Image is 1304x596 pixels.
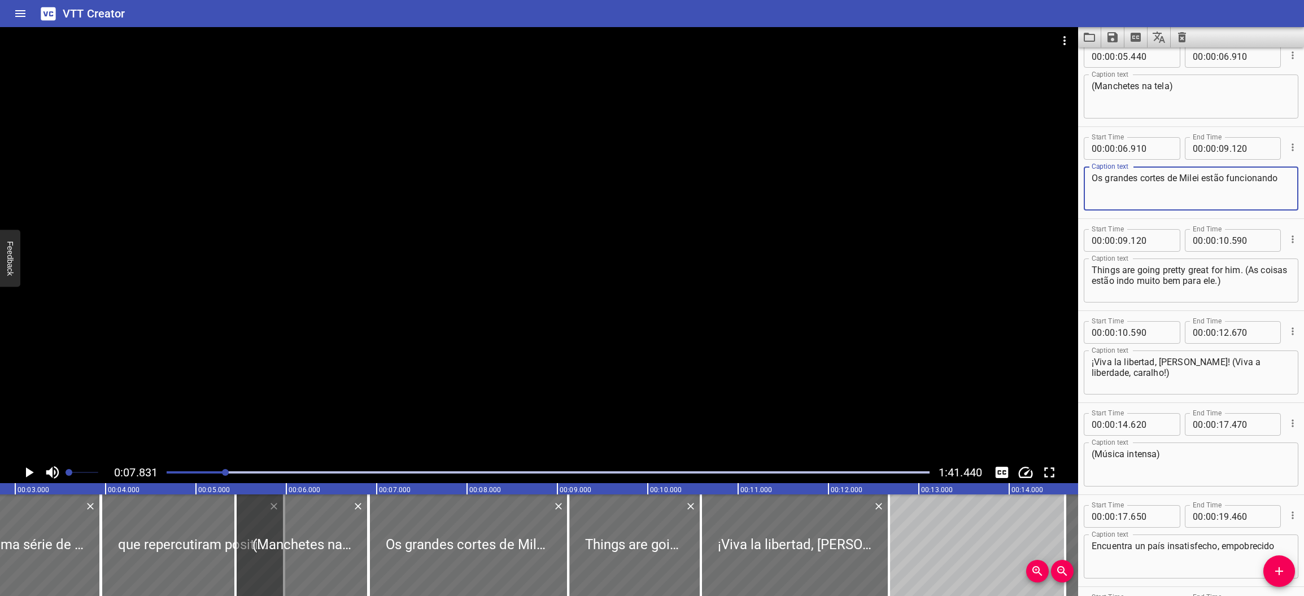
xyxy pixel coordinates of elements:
button: Zoom In [1026,560,1049,582]
span: : [1102,45,1105,68]
button: Play/Pause [18,462,40,483]
input: 00 [1193,321,1203,344]
input: 650 [1131,505,1172,528]
span: . [1128,413,1131,436]
text: 00:11.000 [740,486,772,494]
span: : [1216,137,1219,160]
span: . [1229,229,1232,252]
input: 00 [1206,413,1216,436]
span: . [1229,321,1232,344]
span: : [1115,505,1118,528]
textarea: Os grandes cortes de Milei estão funcionando [1092,173,1290,205]
span: : [1203,505,1206,528]
span: : [1216,505,1219,528]
button: Toggle fullscreen [1039,462,1060,483]
div: Cue Options [1285,41,1298,70]
input: 09 [1219,137,1229,160]
input: 670 [1232,321,1273,344]
span: : [1216,321,1219,344]
button: Cue Options [1285,48,1300,63]
input: 590 [1232,229,1273,252]
input: 00 [1105,45,1115,68]
button: Cue Options [1285,232,1300,247]
button: Load captions from file [1078,27,1101,47]
text: 00:05.000 [198,486,230,494]
span: : [1102,413,1105,436]
input: 00 [1193,229,1203,252]
input: 12 [1219,321,1229,344]
input: 00 [1092,45,1102,68]
div: Cue Options [1285,133,1298,162]
button: Cue Options [1285,140,1300,155]
text: 00:14.000 [1011,486,1043,494]
text: 00:13.000 [921,486,953,494]
input: 00 [1105,321,1115,344]
span: : [1203,137,1206,160]
div: Cue Options [1285,317,1298,346]
svg: Translate captions [1152,30,1166,44]
span: . [1128,321,1131,344]
button: Extract captions from video [1124,27,1148,47]
button: Cue Options [1285,324,1300,339]
input: 470 [1232,413,1273,436]
button: Delete [683,499,698,514]
button: Save captions to file [1101,27,1124,47]
input: 00 [1193,413,1203,436]
input: 00 [1206,321,1216,344]
input: 00 [1206,229,1216,252]
svg: Extract captions from video [1129,30,1142,44]
h6: VTT Creator [63,5,125,23]
input: 00 [1193,505,1203,528]
input: 09 [1118,229,1128,252]
span: : [1203,321,1206,344]
span: : [1115,137,1118,160]
span: 0:07.831 [114,466,158,479]
input: 620 [1131,413,1172,436]
button: Toggle captions [991,462,1013,483]
text: 00:08.000 [469,486,501,494]
input: 00 [1206,137,1216,160]
input: 06 [1219,45,1229,68]
button: Clear captions [1171,27,1193,47]
input: 00 [1092,137,1102,160]
span: : [1203,45,1206,68]
button: Change Playback Speed [1015,462,1036,483]
textarea: Things are going pretty great for him. (As coisas estão indo muito bem para ele.) [1092,265,1290,297]
text: 00:12.000 [831,486,862,494]
input: 10 [1219,229,1229,252]
div: Delete Cue [683,499,696,514]
span: . [1128,45,1131,68]
span: . [1229,413,1232,436]
input: 00 [1105,229,1115,252]
textarea: ¡Viva la libertad, [PERSON_NAME]! (Viva a liberdade, caralho!) [1092,357,1290,389]
input: 19 [1219,505,1229,528]
input: 17 [1118,505,1128,528]
span: . [1128,137,1131,160]
div: Cue Options [1285,409,1298,438]
input: 00 [1193,137,1203,160]
input: 910 [1131,137,1172,160]
button: Translate captions [1148,27,1171,47]
button: Delete [351,499,365,514]
input: 00 [1105,413,1115,436]
text: 00:09.000 [560,486,591,494]
span: . [1128,229,1131,252]
input: 460 [1232,505,1273,528]
div: Cue Options [1285,501,1298,530]
text: 00:07.000 [379,486,411,494]
text: 00:03.000 [18,486,49,494]
input: 00 [1206,505,1216,528]
button: Zoom Out [1051,560,1074,582]
button: Delete [871,499,886,514]
span: Video Duration [939,466,982,479]
input: 05 [1118,45,1128,68]
input: 06 [1118,137,1128,160]
input: 14 [1118,413,1128,436]
span: : [1102,137,1105,160]
span: : [1203,413,1206,436]
button: Add Cue [1263,555,1295,587]
button: Delete [551,499,566,514]
input: 00 [1092,505,1102,528]
input: 590 [1131,321,1172,344]
span: : [1115,229,1118,252]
